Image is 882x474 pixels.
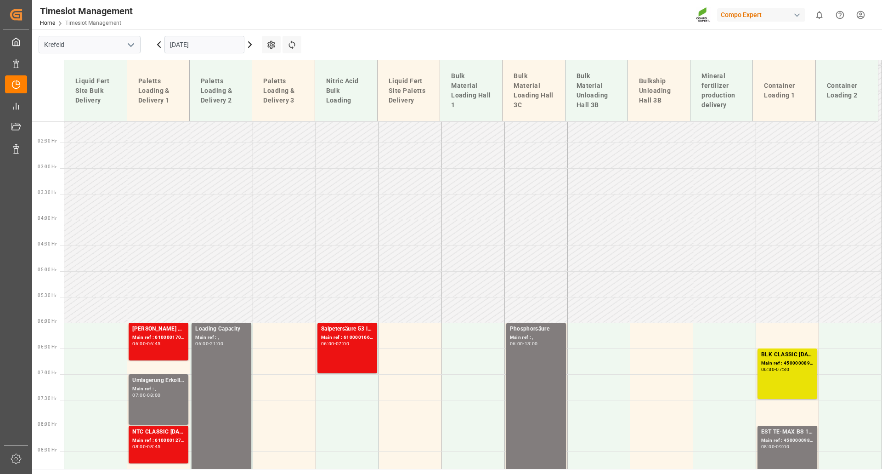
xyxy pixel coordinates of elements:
[132,385,185,393] div: Main ref : ,
[38,396,57,401] span: 07:30 Hr
[147,393,160,397] div: 08:00
[38,447,57,452] span: 08:30 Hr
[40,4,133,18] div: Timeslot Management
[761,437,814,445] div: Main ref : 4500000982, 2000001027
[132,437,185,445] div: Main ref : 6100001276, 2000000929
[195,342,209,346] div: 06:00
[809,5,830,25] button: show 0 new notifications
[775,367,776,371] div: -
[146,393,147,397] div: -
[132,428,185,437] div: NTC CLASSIC [DATE]+3+TE 600kg BB
[209,342,210,346] div: -
[38,164,57,169] span: 03:00 Hr
[635,73,683,109] div: Bulkship Unloading Hall 3B
[830,5,850,25] button: Help Center
[38,293,57,298] span: 05:30 Hr
[147,445,160,449] div: 08:45
[510,342,523,346] div: 06:00
[38,422,57,427] span: 08:00 Hr
[195,325,248,334] div: Loading Capacity
[717,8,805,22] div: Compo Expert
[696,7,711,23] img: Screenshot%202023-09-29%20at%2010.02.21.png_1712312052.png
[510,334,562,342] div: Main ref : ,
[210,342,223,346] div: 21:00
[761,350,814,360] div: BLK CLASSIC [DATE] 25kg (x42) INT
[132,393,146,397] div: 07:00
[385,73,432,109] div: Liquid Fert Site Paletts Delivery
[321,342,334,346] div: 06:00
[823,77,871,104] div: Container Loading 2
[336,342,349,346] div: 07:00
[132,376,185,385] div: Umlagerung Erkollfill
[38,267,57,272] span: 05:00 Hr
[135,73,182,109] div: Paletts Loading & Delivery 1
[760,77,808,104] div: Container Loading 1
[197,73,244,109] div: Paletts Loading & Delivery 2
[334,342,336,346] div: -
[146,445,147,449] div: -
[260,73,307,109] div: Paletts Loading & Delivery 3
[523,342,524,346] div: -
[132,445,146,449] div: 08:00
[38,190,57,195] span: 03:30 Hr
[124,38,137,52] button: open menu
[132,325,185,334] div: [PERSON_NAME] 8-8-6 20L (x48) DE,ENTPL N 12-4-6 25kg (x40) D,A,CHBT FAIR 25-5-8 35%UH 3M 25kg (x4...
[761,445,775,449] div: 08:00
[510,325,562,334] div: Phosphorsäure
[38,241,57,246] span: 04:30 Hr
[321,325,373,334] div: Salpetersäure 53 lose
[322,73,370,109] div: Nitric Acid Bulk Loading
[40,20,55,26] a: Home
[321,334,373,342] div: Main ref : 6100001661, 2000001409
[775,445,776,449] div: -
[132,334,185,342] div: Main ref : 6100001703, 2000001232 2000000656;2000001232
[147,342,160,346] div: 06:45
[38,319,57,324] span: 06:00 Hr
[195,334,248,342] div: Main ref : ,
[776,445,789,449] div: 09:00
[447,68,495,114] div: Bulk Material Loading Hall 1
[38,138,57,143] span: 02:30 Hr
[39,36,141,53] input: Type to search/select
[761,360,814,367] div: Main ref : 4500000899, 2000000815
[38,216,57,221] span: 04:00 Hr
[525,342,538,346] div: 13:00
[38,344,57,349] span: 06:30 Hr
[132,342,146,346] div: 06:00
[510,68,557,114] div: Bulk Material Loading Hall 3C
[72,73,119,109] div: Liquid Fert Site Bulk Delivery
[776,367,789,371] div: 07:30
[761,367,775,371] div: 06:30
[146,342,147,346] div: -
[717,6,809,23] button: Compo Expert
[761,428,814,437] div: EST TE-MAX BS 11-48 20kg (x56) INT
[38,370,57,375] span: 07:00 Hr
[573,68,620,114] div: Bulk Material Unloading Hall 3B
[698,68,745,114] div: Mineral fertilizer production delivery
[164,36,244,53] input: DD.MM.YYYY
